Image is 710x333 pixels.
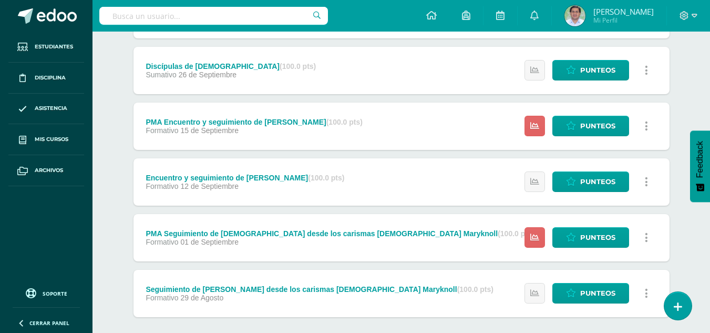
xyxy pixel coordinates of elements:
div: Discípulas de [DEMOGRAPHIC_DATA] [146,62,316,70]
div: Encuentro y seguimiento de [PERSON_NAME] [146,174,344,182]
strong: (100.0 pts) [498,229,534,238]
span: Punteos [580,60,615,80]
a: Soporte [13,286,80,300]
span: 15 de Septiembre [181,126,239,135]
strong: (100.0 pts) [280,62,316,70]
span: Punteos [580,116,615,136]
span: Asistencia [35,104,67,113]
a: Estudiantes [8,32,84,63]
div: Seguimiento de [PERSON_NAME] desde los carismas [DEMOGRAPHIC_DATA] Maryknoll [146,285,493,294]
span: Punteos [580,172,615,191]
div: PMA Seguimiento de [DEMOGRAPHIC_DATA] desde los carismas [DEMOGRAPHIC_DATA] Maryknoll [146,229,534,238]
img: 083b1af04f9fe0918e6b283010923b5f.png [564,5,585,26]
a: Disciplina [8,63,84,94]
span: Estudiantes [35,43,73,51]
span: Formativo [146,294,178,302]
span: Formativo [146,126,178,135]
span: Mis cursos [35,135,68,144]
span: Formativo [146,182,178,190]
a: Asistencia [8,94,84,125]
span: Sumativo [146,70,176,79]
span: Punteos [580,228,615,247]
a: Punteos [552,60,629,80]
a: Punteos [552,116,629,136]
input: Busca un usuario... [99,7,328,25]
span: Formativo [146,238,178,246]
div: PMA Encuentro y seguimiento de [PERSON_NAME] [146,118,363,126]
strong: (100.0 pts) [308,174,344,182]
span: 12 de Septiembre [181,182,239,190]
span: 26 de Septiembre [179,70,237,79]
a: Mis cursos [8,124,84,155]
button: Feedback - Mostrar encuesta [690,130,710,202]
span: Archivos [35,166,63,175]
a: Punteos [552,283,629,304]
span: Mi Perfil [593,16,654,25]
strong: (100.0 pts) [326,118,363,126]
span: [PERSON_NAME] [593,6,654,17]
span: Punteos [580,284,615,303]
a: Punteos [552,171,629,192]
span: Feedback [695,141,705,178]
span: Disciplina [35,74,66,82]
span: Cerrar panel [29,319,69,327]
span: Soporte [43,290,67,297]
span: 29 de Agosto [181,294,224,302]
a: Archivos [8,155,84,186]
span: 01 de Septiembre [181,238,239,246]
a: Punteos [552,227,629,248]
strong: (100.0 pts) [457,285,493,294]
